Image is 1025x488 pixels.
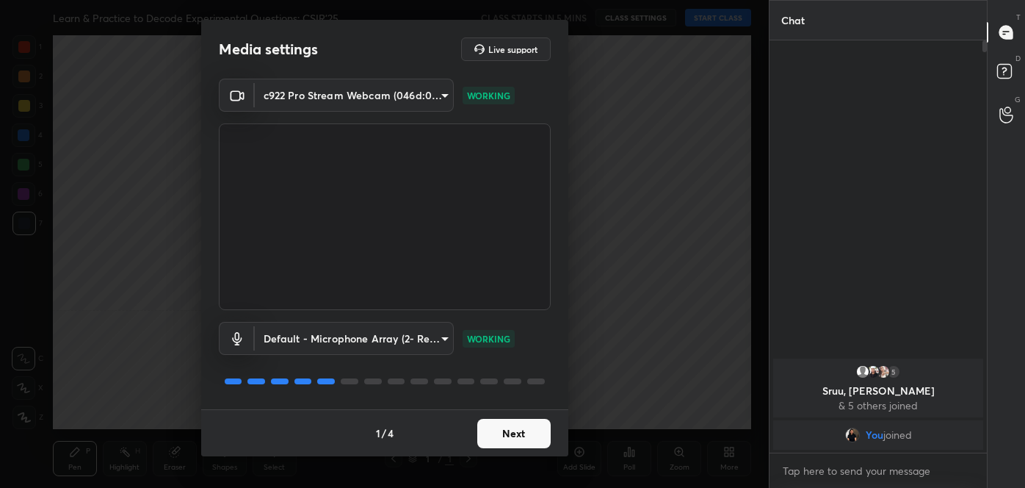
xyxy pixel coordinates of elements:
[255,322,454,355] div: c922 Pro Stream Webcam (046d:085c)
[1015,94,1021,105] p: G
[845,428,860,442] img: 6bf88ee675354f0ea61b4305e64abb13.jpg
[769,356,987,453] div: grid
[477,419,551,448] button: Next
[866,365,880,379] img: 361c779e0a634952a31b08713a08d5ef.jpg
[255,79,454,112] div: c922 Pro Stream Webcam (046d:085c)
[1016,12,1021,23] p: T
[782,400,974,412] p: & 5 others joined
[219,40,318,59] h2: Media settings
[382,426,386,441] h4: /
[1015,53,1021,64] p: D
[855,365,870,379] img: default.png
[467,89,510,102] p: WORKING
[886,365,901,379] div: 5
[782,385,974,397] p: Sruu, [PERSON_NAME]
[467,332,510,345] p: WORKING
[876,365,891,379] img: 4708f98d3f22411aa22bc61af6021e69.jpg
[883,429,912,441] span: joined
[488,45,537,54] h5: Live support
[769,1,816,40] p: Chat
[388,426,394,441] h4: 4
[376,426,380,441] h4: 1
[866,429,883,441] span: You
